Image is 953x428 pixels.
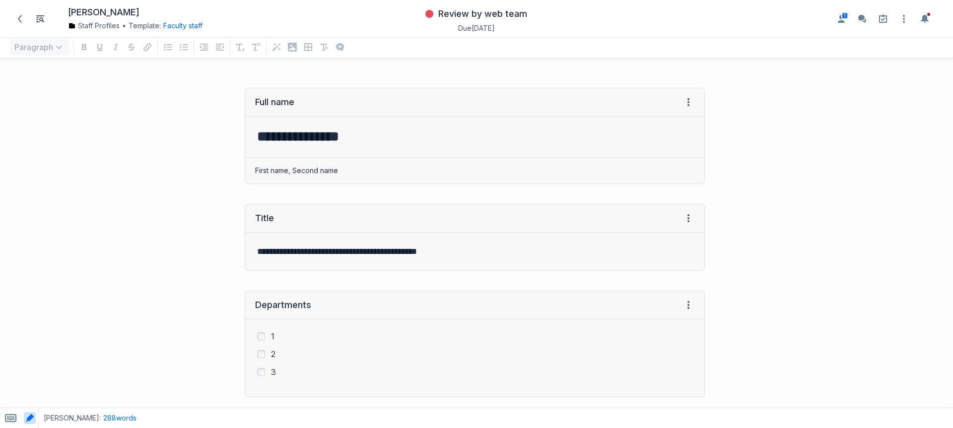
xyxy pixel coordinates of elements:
[255,96,294,108] div: Full name
[68,7,139,18] h1: Dr. Aris Thorne
[325,5,628,32] div: Review by web teamDue[DATE]
[163,21,203,31] button: Faculty staff
[257,331,692,377] div: 123
[68,21,315,31] div: Template:
[682,212,694,224] span: Field menu
[21,408,38,428] span: Toggle AI highlighting in content
[271,349,275,359] label: 2
[68,7,139,18] span: [PERSON_NAME]
[841,12,848,19] span: 1
[917,11,933,27] button: Toggle the notification sidebar
[103,414,136,422] span: 288 words
[161,21,203,31] div: Faculty staff
[682,299,694,311] span: Field menu
[245,158,704,183] div: First name, Second name
[682,96,694,108] span: Field menu
[32,11,48,27] button: Toggle Item List
[833,11,849,27] button: Enable the assignees sidebar
[438,8,527,20] h3: Review by web team
[458,24,495,32] span: Due
[854,11,870,27] button: Enable the commenting sidebar
[24,412,36,424] button: Toggle AI highlighting in content
[11,10,28,27] a: Back
[68,21,120,31] a: Staff Profiles
[44,413,101,423] span: [PERSON_NAME] :
[255,299,311,311] div: Departments
[271,367,276,377] label: 3
[122,21,126,31] span: •
[8,37,71,58] div: Paragraph
[255,212,274,224] div: Title
[271,331,274,341] label: 1
[424,5,529,23] button: Review by web team
[472,23,495,33] span: [DATE]
[103,413,136,423] button: 288words
[458,23,495,33] button: Due[DATE]
[875,11,891,27] a: Setup guide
